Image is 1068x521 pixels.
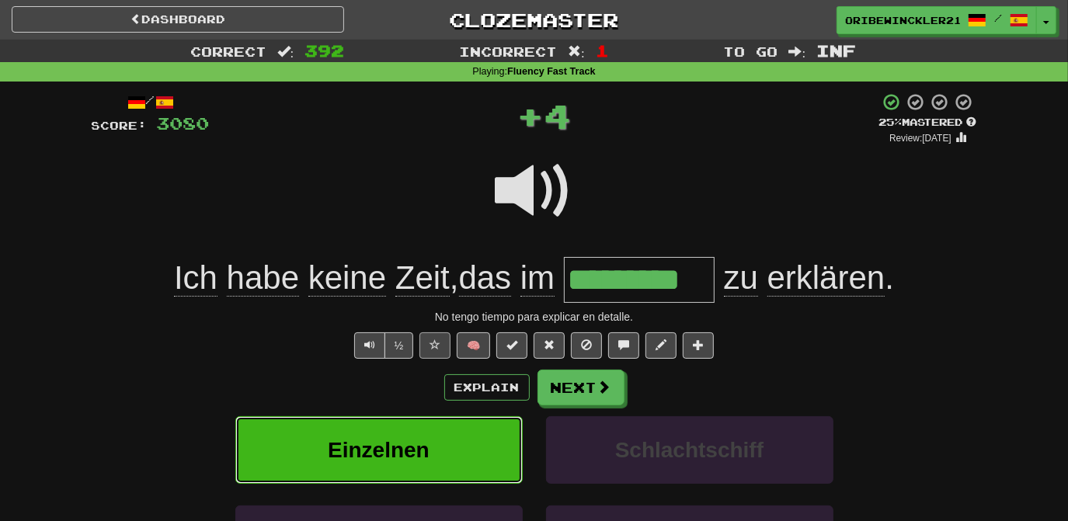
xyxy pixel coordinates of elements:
span: 4 [544,96,572,135]
span: Score: [92,119,148,132]
span: 25 % [879,116,903,128]
span: : [789,45,806,58]
button: ½ [384,332,414,359]
span: Einzelnen [328,438,430,462]
span: + [517,92,544,139]
span: , [174,259,564,297]
button: Discuss sentence (alt+u) [608,332,639,359]
div: / [92,92,210,112]
span: OribeWinckler21 [845,13,960,27]
span: 392 [304,41,344,60]
div: Text-to-speech controls [351,332,414,359]
span: Correct [190,43,266,59]
button: Play sentence audio (ctl+space) [354,332,385,359]
button: Einzelnen [235,416,523,484]
button: Reset to 0% Mastered (alt+r) [534,332,565,359]
span: 1 [596,41,609,60]
span: keine [308,259,386,297]
a: Dashboard [12,6,344,33]
small: Review: [DATE] [889,133,951,144]
span: Zeit [395,259,450,297]
button: Schlachtschiff [546,416,833,484]
div: No tengo tiempo para explicar en detalle. [92,309,977,325]
button: Set this sentence to 100% Mastered (alt+m) [496,332,527,359]
span: habe [227,259,299,297]
span: . [715,259,894,297]
button: Next [537,370,624,405]
span: im [520,259,555,297]
span: Ich [174,259,217,297]
button: Add to collection (alt+a) [683,332,714,359]
button: Explain [444,374,530,401]
span: Schlachtschiff [615,438,764,462]
button: 🧠 [457,332,490,359]
button: Edit sentence (alt+d) [645,332,677,359]
button: Favorite sentence (alt+f) [419,332,451,359]
span: Incorrect [459,43,557,59]
span: / [994,12,1002,23]
div: Mastered [879,116,977,130]
span: 3080 [157,113,210,133]
span: zu [724,259,758,297]
span: To go [724,43,778,59]
span: : [277,45,294,58]
span: erklären [767,259,885,297]
a: Clozemaster [367,6,700,33]
span: das [459,259,512,297]
button: Ignore sentence (alt+i) [571,332,602,359]
span: : [568,45,585,58]
span: Inf [816,41,856,60]
a: OribeWinckler21 / [837,6,1037,34]
strong: Fluency Fast Track [507,66,595,77]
